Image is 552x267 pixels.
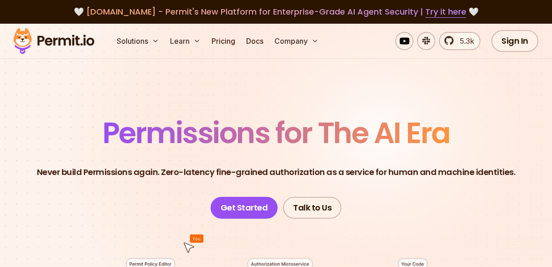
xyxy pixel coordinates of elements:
[425,6,466,18] a: Try it here
[242,32,267,50] a: Docs
[9,26,98,56] img: Permit logo
[37,166,516,179] p: Never build Permissions again. Zero-latency fine-grained authorization as a service for human and...
[22,5,530,18] div: 🤍 🤍
[283,197,341,219] a: Talk to Us
[208,32,239,50] a: Pricing
[439,32,480,50] a: 5.3k
[211,197,278,219] a: Get Started
[491,30,538,52] a: Sign In
[86,6,466,17] span: [DOMAIN_NAME] - Permit's New Platform for Enterprise-Grade AI Agent Security |
[113,32,163,50] button: Solutions
[166,32,204,50] button: Learn
[454,36,474,46] span: 5.3k
[271,32,322,50] button: Company
[103,113,450,153] span: Permissions for The AI Era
